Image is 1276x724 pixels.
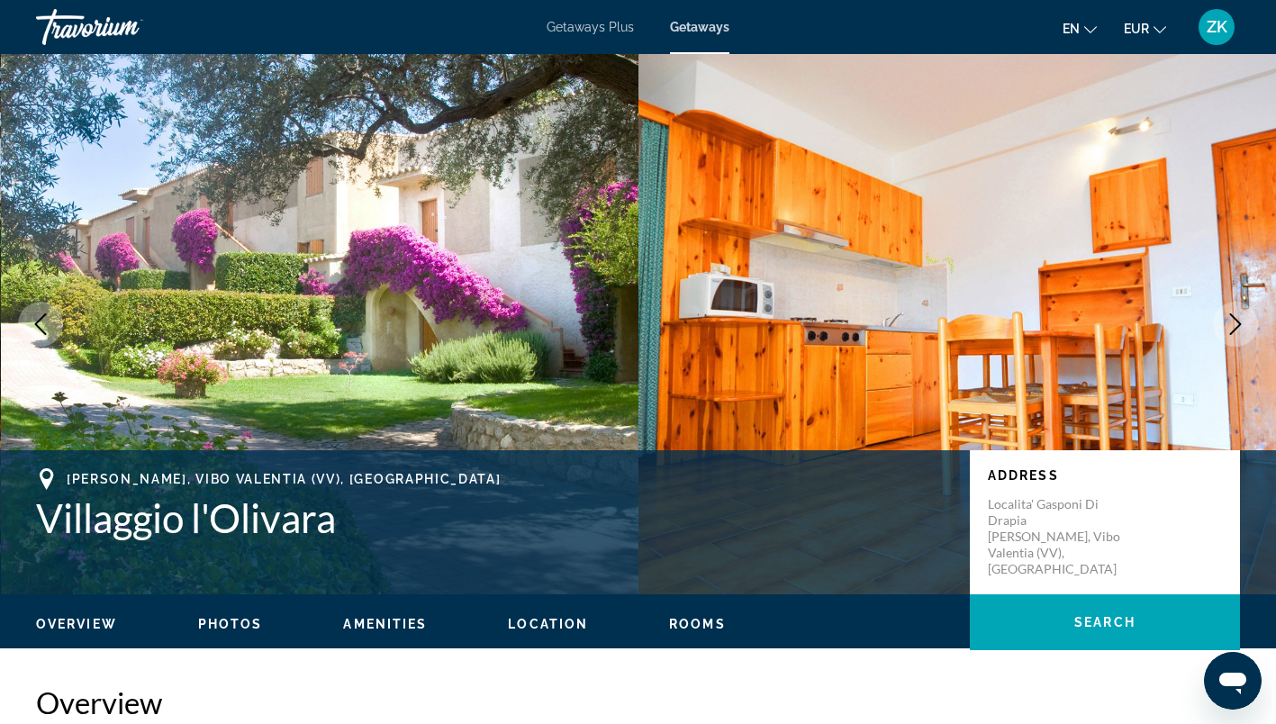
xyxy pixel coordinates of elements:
[343,616,427,632] button: Amenities
[36,494,952,541] h1: Villaggio l'Olivara
[36,616,117,632] button: Overview
[1063,22,1080,36] span: en
[1124,15,1166,41] button: Change currency
[1074,615,1136,629] span: Search
[1213,302,1258,347] button: Next image
[198,617,263,631] span: Photos
[508,617,588,631] span: Location
[67,472,501,486] span: [PERSON_NAME], Vibo Valentia (VV), [GEOGRAPHIC_DATA]
[669,616,726,632] button: Rooms
[1193,8,1240,46] button: User Menu
[669,617,726,631] span: Rooms
[36,4,216,50] a: Travorium
[970,594,1240,650] button: Search
[1204,652,1262,710] iframe: Button to launch messaging window
[198,616,263,632] button: Photos
[1207,18,1227,36] span: ZK
[1124,22,1149,36] span: EUR
[988,468,1222,483] p: Address
[36,617,117,631] span: Overview
[36,684,1240,720] h2: Overview
[343,617,427,631] span: Amenities
[1063,15,1097,41] button: Change language
[18,302,63,347] button: Previous image
[670,20,729,34] a: Getaways
[547,20,634,34] a: Getaways Plus
[988,496,1132,577] p: Localita' Gasponi di Drapia [PERSON_NAME], Vibo Valentia (VV), [GEOGRAPHIC_DATA]
[508,616,588,632] button: Location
